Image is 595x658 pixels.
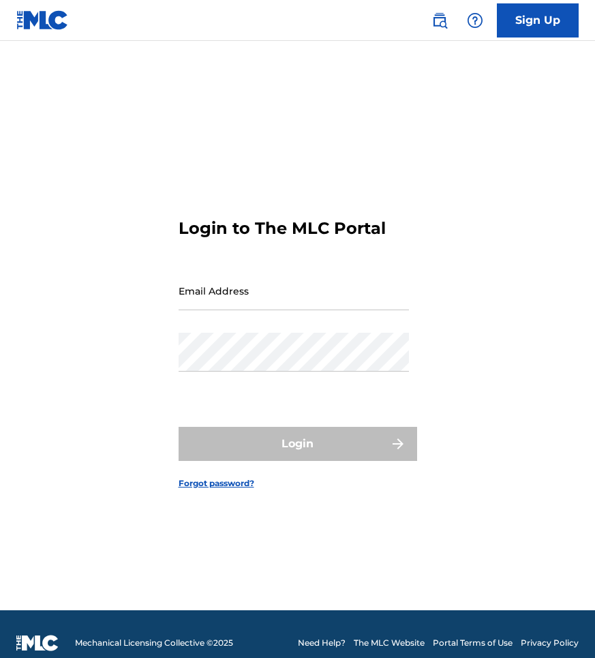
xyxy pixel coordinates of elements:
[298,637,346,649] a: Need Help?
[467,12,483,29] img: help
[354,637,425,649] a: The MLC Website
[179,477,254,490] a: Forgot password?
[521,637,579,649] a: Privacy Policy
[461,7,489,34] div: Help
[431,12,448,29] img: search
[16,635,59,651] img: logo
[16,10,69,30] img: MLC Logo
[75,637,233,649] span: Mechanical Licensing Collective © 2025
[497,3,579,38] a: Sign Up
[433,637,513,649] a: Portal Terms of Use
[426,7,453,34] a: Public Search
[179,218,386,239] h3: Login to The MLC Portal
